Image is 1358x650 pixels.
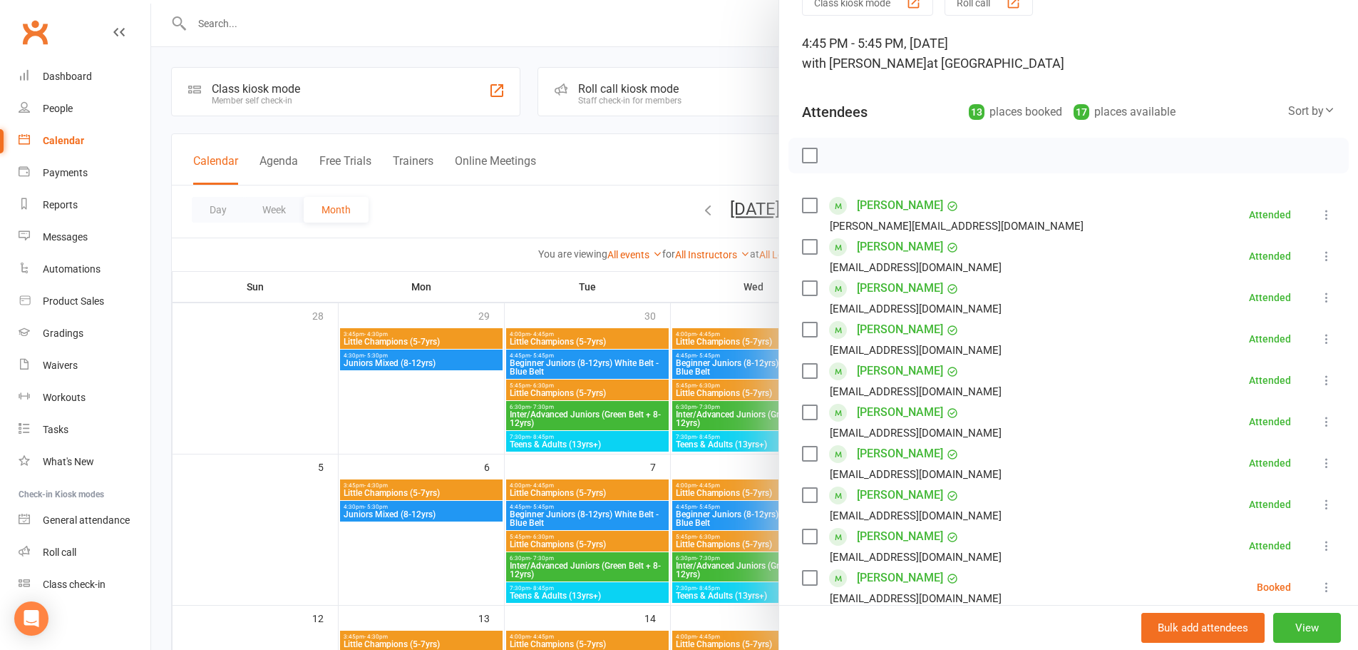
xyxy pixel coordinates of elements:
span: with [PERSON_NAME] [802,56,927,71]
a: Dashboard [19,61,150,93]
a: [PERSON_NAME] [857,401,943,424]
div: Open Intercom Messenger [14,601,48,636]
div: 13 [969,104,984,120]
div: Messages [43,231,88,243]
div: Attended [1249,210,1291,220]
div: Workouts [43,392,86,403]
div: places available [1074,102,1176,122]
div: Dashboard [43,71,92,82]
div: Attended [1249,293,1291,303]
a: Automations [19,253,150,285]
a: [PERSON_NAME] [857,318,943,341]
div: [EMAIL_ADDRESS][DOMAIN_NAME] [830,424,1002,442]
div: Payments [43,167,88,178]
div: What's New [43,456,94,467]
div: General attendance [43,514,130,526]
div: [PERSON_NAME][EMAIL_ADDRESS][DOMAIN_NAME] [830,217,1084,235]
div: Sort by [1288,102,1335,121]
div: Waivers [43,360,78,371]
div: Attended [1249,251,1291,261]
a: [PERSON_NAME] [857,567,943,589]
button: Bulk add attendees [1141,613,1265,643]
span: at [GEOGRAPHIC_DATA] [927,56,1064,71]
a: Gradings [19,318,150,350]
a: Reports [19,189,150,221]
a: What's New [19,446,150,478]
div: [EMAIL_ADDRESS][DOMAIN_NAME] [830,258,1002,277]
div: places booked [969,102,1062,122]
a: [PERSON_NAME] [857,277,943,300]
div: Gradings [43,327,83,339]
div: [EMAIL_ADDRESS][DOMAIN_NAME] [830,548,1002,567]
a: Payments [19,157,150,189]
div: Attended [1249,417,1291,427]
a: Tasks [19,414,150,446]
div: Class check-in [43,579,106,590]
div: Attended [1249,334,1291,344]
a: [PERSON_NAME] [857,194,943,217]
button: View [1273,613,1341,643]
div: Attended [1249,375,1291,385]
a: Messages [19,221,150,253]
div: Roll call [43,547,76,558]
div: [EMAIL_ADDRESS][DOMAIN_NAME] [830,507,1002,525]
div: [EMAIL_ADDRESS][DOMAIN_NAME] [830,465,1002,484]
div: Attended [1249,458,1291,468]
div: 4:45 PM - 5:45 PM, [DATE] [802,34,1335,73]
a: Clubworx [17,14,53,50]
a: Roll call [19,537,150,569]
a: Product Sales [19,285,150,318]
a: Waivers [19,350,150,382]
div: Attendees [802,102,868,122]
a: Workouts [19,382,150,414]
div: [EMAIL_ADDRESS][DOMAIN_NAME] [830,300,1002,318]
div: Calendar [43,135,84,146]
a: [PERSON_NAME] [857,525,943,548]
a: [PERSON_NAME] [857,442,943,465]
a: [PERSON_NAME] [857,360,943,382]
div: 17 [1074,104,1089,120]
div: Booked [1257,582,1291,592]
a: [PERSON_NAME] [857,235,943,258]
div: Tasks [43,424,68,435]
div: Attended [1249,499,1291,509]
a: General attendance kiosk mode [19,504,150,537]
div: Automations [43,263,101,275]
div: Reports [43,199,78,210]
a: Calendar [19,125,150,157]
div: Attended [1249,541,1291,551]
div: [EMAIL_ADDRESS][DOMAIN_NAME] [830,589,1002,608]
div: People [43,103,73,114]
a: [PERSON_NAME] [857,484,943,507]
div: [EMAIL_ADDRESS][DOMAIN_NAME] [830,341,1002,360]
div: [EMAIL_ADDRESS][DOMAIN_NAME] [830,382,1002,401]
a: Class kiosk mode [19,569,150,601]
a: People [19,93,150,125]
div: Product Sales [43,295,104,307]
